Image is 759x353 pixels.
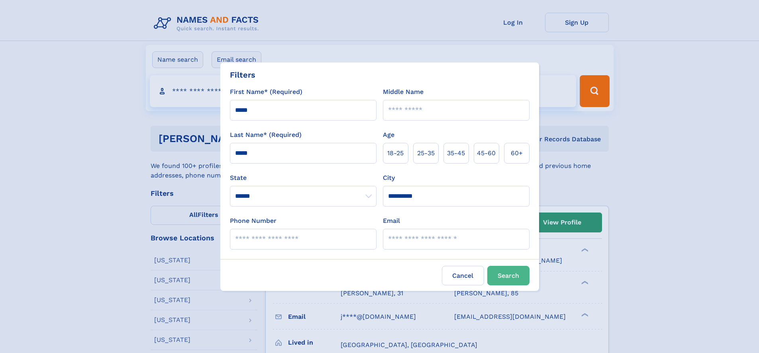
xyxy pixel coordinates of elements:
label: City [383,173,395,183]
span: 45‑60 [477,148,496,158]
label: Age [383,130,394,140]
label: Email [383,216,400,226]
label: Phone Number [230,216,277,226]
span: 35‑45 [447,148,465,158]
label: First Name* (Required) [230,87,302,97]
label: Cancel [442,266,484,285]
span: 60+ [511,148,523,158]
button: Search [487,266,530,285]
div: Filters [230,69,255,81]
span: 18‑25 [387,148,404,158]
label: Middle Name [383,87,424,97]
label: State [230,173,377,183]
span: 25‑35 [417,148,435,158]
label: Last Name* (Required) [230,130,302,140]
